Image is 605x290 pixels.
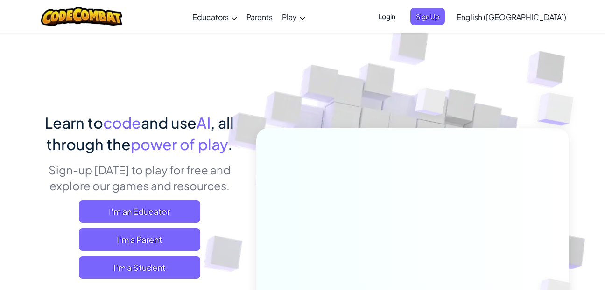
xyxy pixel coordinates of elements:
span: Learn to [45,113,103,132]
img: CodeCombat logo [41,7,123,26]
p: Sign-up [DATE] to play for free and explore our games and resources. [36,162,242,193]
a: Parents [242,4,277,29]
a: I'm an Educator [79,200,200,223]
span: and use [141,113,197,132]
span: power of play [131,135,228,153]
a: Play [277,4,310,29]
a: Educators [188,4,242,29]
img: Overlap cubes [519,70,599,149]
a: I'm a Parent [79,228,200,251]
span: AI [197,113,211,132]
button: Sign Up [410,8,445,25]
button: Login [373,8,401,25]
button: I'm a Student [79,256,200,279]
img: Overlap cubes [398,69,465,139]
span: code [103,113,141,132]
a: English ([GEOGRAPHIC_DATA]) [452,4,571,29]
span: Educators [192,12,229,22]
span: . [228,135,232,153]
span: Play [282,12,297,22]
span: English ([GEOGRAPHIC_DATA]) [457,12,566,22]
